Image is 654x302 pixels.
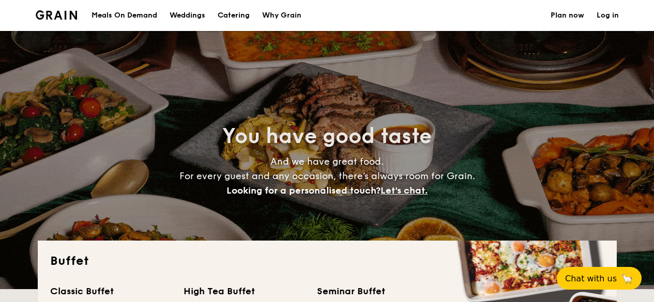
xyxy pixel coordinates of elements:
a: Logotype [36,10,78,20]
div: Classic Buffet [50,284,171,298]
span: 🦙 [621,273,633,284]
h2: Buffet [50,253,604,269]
button: Chat with us🦙 [557,267,642,290]
img: Grain [36,10,78,20]
span: And we have great food. For every guest and any occasion, there’s always room for Grain. [179,156,475,196]
span: You have good taste [222,124,432,149]
span: Let's chat. [381,185,428,196]
span: Chat with us [565,274,617,283]
div: Seminar Buffet [317,284,438,298]
span: Looking for a personalised touch? [226,185,381,196]
div: High Tea Buffet [184,284,305,298]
